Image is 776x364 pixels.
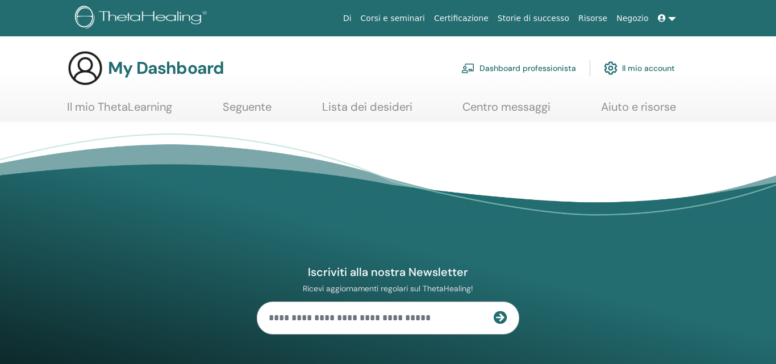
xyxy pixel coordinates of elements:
[612,8,653,29] a: Negozio
[493,8,574,29] a: Storie di successo
[108,58,224,78] h3: My Dashboard
[601,100,676,122] a: Aiuto e risorse
[604,58,618,78] img: cog.svg
[461,56,576,81] a: Dashboard professionista
[461,63,475,73] img: chalkboard-teacher.svg
[75,6,211,31] img: logo.png
[574,8,612,29] a: Risorse
[67,100,172,122] a: Il mio ThetaLearning
[257,265,519,279] h4: Iscriviti alla nostra Newsletter
[67,50,103,86] img: generic-user-icon.jpg
[462,100,550,122] a: Centro messaggi
[223,100,272,122] a: Seguente
[339,8,356,29] a: Di
[429,8,493,29] a: Certificazione
[604,56,675,81] a: Il mio account
[322,100,412,122] a: Lista dei desideri
[257,283,519,294] p: Ricevi aggiornamenti regolari sul ThetaHealing!
[356,8,429,29] a: Corsi e seminari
